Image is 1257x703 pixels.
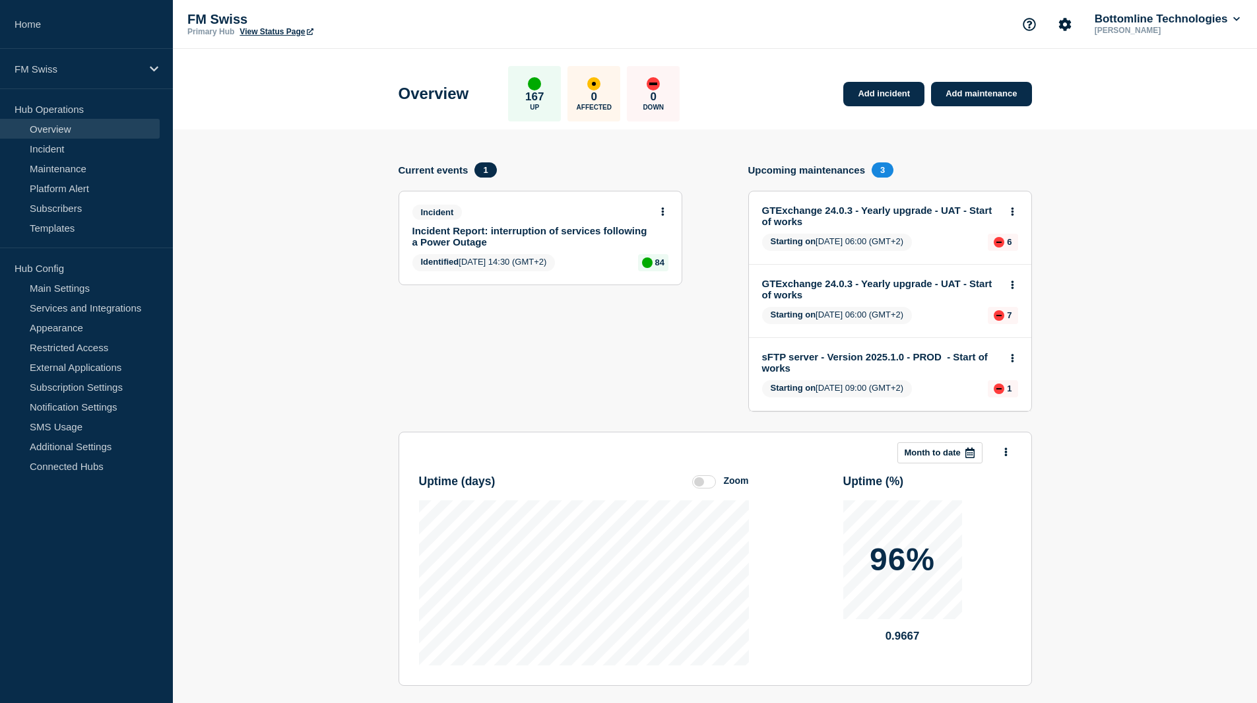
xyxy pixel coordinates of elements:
div: up [528,77,541,90]
span: 3 [872,162,893,178]
p: 1 [1007,384,1012,393]
p: 0 [591,90,597,104]
p: 167 [525,90,544,104]
p: Month to date [905,448,961,457]
button: Support [1015,11,1043,38]
a: GTExchange 24.0.3 - Yearly upgrade - UAT - Start of works [762,205,1000,227]
div: down [994,384,1004,394]
a: GTExchange 24.0.3 - Yearly upgrade - UAT - Start of works [762,278,1000,300]
span: [DATE] 06:00 (GMT+2) [762,234,913,251]
p: Affected [577,104,612,111]
p: FM Swiss [187,12,451,27]
span: Incident [412,205,463,220]
a: Add maintenance [931,82,1031,106]
h3: Uptime ( days ) [419,475,496,488]
p: 0.9667 [843,630,962,643]
span: 1 [474,162,496,178]
h3: Uptime ( % ) [843,475,904,488]
p: FM Swiss [15,63,141,75]
h1: Overview [399,84,469,103]
span: Starting on [771,383,816,393]
span: Starting on [771,236,816,246]
button: Month to date [897,442,983,463]
span: [DATE] 14:30 (GMT+2) [412,254,556,271]
h4: Upcoming maintenances [748,164,866,176]
div: Zoom [723,475,748,486]
a: View Status Page [240,27,313,36]
div: down [994,310,1004,321]
a: Add incident [843,82,924,106]
p: 6 [1007,237,1012,247]
span: Starting on [771,310,816,319]
div: down [994,237,1004,248]
span: [DATE] 09:00 (GMT+2) [762,380,913,397]
p: [PERSON_NAME] [1092,26,1229,35]
span: Identified [421,257,459,267]
p: Down [643,104,664,111]
button: Bottomline Technologies [1092,13,1242,26]
h4: Current events [399,164,468,176]
a: Incident Report: interruption of services following a Power Outage [412,225,651,248]
button: Account settings [1051,11,1079,38]
p: 7 [1007,310,1012,320]
a: sFTP server - Version 2025.1.0 - PROD - Start of works [762,351,1000,374]
div: down [647,77,660,90]
div: affected [587,77,600,90]
p: 0 [651,90,657,104]
p: Primary Hub [187,27,234,36]
p: 84 [655,257,664,267]
p: Up [530,104,539,111]
p: 96% [870,544,935,576]
div: up [642,257,653,268]
span: [DATE] 06:00 (GMT+2) [762,307,913,324]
